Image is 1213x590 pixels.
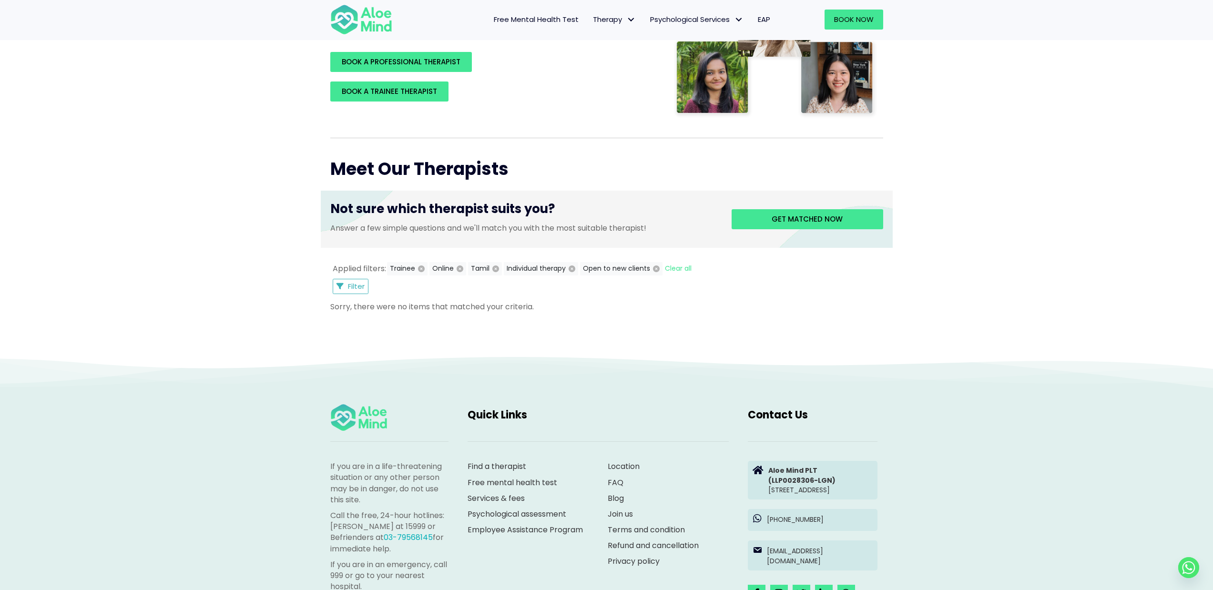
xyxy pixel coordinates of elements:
[429,262,466,275] button: Online
[330,81,449,102] a: BOOK A TRAINEE THERAPIST
[768,476,836,485] strong: (LLP0028306-LGN)
[593,14,636,24] span: Therapy
[825,10,883,30] a: Book Now
[384,532,433,543] a: 03-79568145
[608,540,699,551] a: Refund and cancellation
[342,86,437,96] span: BOOK A TRAINEE THERAPIST
[732,209,883,229] a: Get matched now
[330,510,449,554] p: Call the free, 24-hour hotlines: [PERSON_NAME] at 15999 or Befrienders at for immediate help.
[748,540,877,570] a: [EMAIL_ADDRESS][DOMAIN_NAME]
[608,509,633,519] a: Join us
[468,477,557,488] a: Free mental health test
[468,407,527,422] span: Quick Links
[768,466,873,495] p: [STREET_ADDRESS]
[468,461,526,472] a: Find a therapist
[772,214,843,224] span: Get matched now
[330,223,717,234] p: Answer a few simple questions and we'll match you with the most suitable therapist!
[768,466,817,475] strong: Aloe Mind PLT
[487,10,586,30] a: Free Mental Health Test
[608,477,623,488] a: FAQ
[468,493,525,504] a: Services & fees
[751,10,777,30] a: EAP
[767,515,873,524] p: [PHONE_NUMBER]
[468,262,502,275] button: Tamil
[1178,557,1199,578] a: Whatsapp
[405,10,777,30] nav: Menu
[468,524,583,535] a: Employee Assistance Program
[387,262,428,275] button: Trainee
[643,10,751,30] a: Psychological ServicesPsychological Services: submenu
[608,493,624,504] a: Blog
[624,13,638,27] span: Therapy: submenu
[330,403,387,432] img: Aloe mind Logo
[586,10,643,30] a: TherapyTherapy: submenu
[664,262,692,275] button: Clear all
[608,461,640,472] a: Location
[580,262,663,275] button: Open to new clients
[650,14,744,24] span: Psychological Services
[330,461,449,505] p: If you are in a life-threatening situation or any other person may be in danger, do not use this ...
[333,263,386,274] span: Applied filters:
[330,200,717,222] h3: Not sure which therapist suits you?
[758,14,770,24] span: EAP
[348,281,365,291] span: Filter
[834,14,874,24] span: Book Now
[330,52,472,72] a: BOOK A PROFESSIONAL THERAPIST
[330,4,392,35] img: Aloe mind Logo
[504,262,578,275] button: Individual therapy
[330,157,509,181] span: Meet Our Therapists
[748,509,877,531] a: [PHONE_NUMBER]
[608,556,660,567] a: Privacy policy
[748,407,808,422] span: Contact Us
[468,509,566,519] a: Psychological assessment
[732,13,746,27] span: Psychological Services: submenu
[330,301,883,312] p: Sorry, there were no items that matched your criteria.
[748,461,877,499] a: Aloe Mind PLT(LLP0028306-LGN)[STREET_ADDRESS]
[333,279,369,294] button: Filter Listings
[342,57,460,67] span: BOOK A PROFESSIONAL THERAPIST
[608,524,685,535] a: Terms and condition
[767,546,873,566] p: [EMAIL_ADDRESS][DOMAIN_NAME]
[494,14,579,24] span: Free Mental Health Test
